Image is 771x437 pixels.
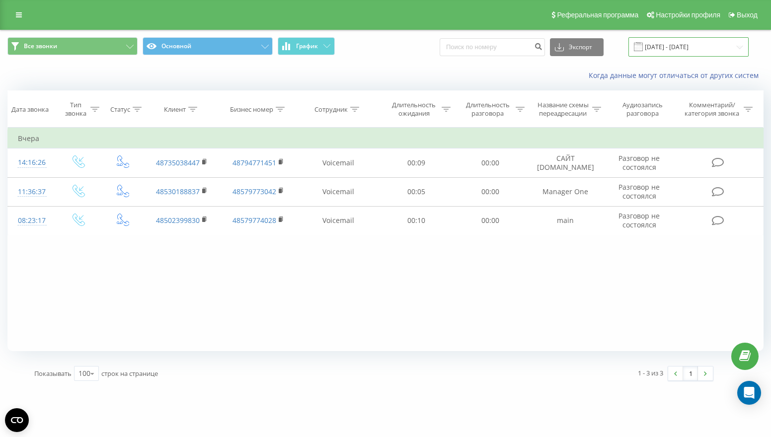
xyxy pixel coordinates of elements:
div: Комментарий/категория звонка [683,101,741,118]
a: 48735038447 [156,158,200,167]
button: График [278,37,335,55]
div: Клиент [164,105,186,114]
div: Бизнес номер [230,105,273,114]
div: Сотрудник [314,105,348,114]
td: 00:00 [453,206,527,235]
span: Реферальная программа [557,11,638,19]
td: main [527,206,604,235]
button: Все звонки [7,37,138,55]
div: Длительность ожидания [388,101,440,118]
span: Показывать [34,369,72,378]
div: Аудиозапись разговора [613,101,672,118]
td: 00:05 [380,177,453,206]
td: 00:00 [453,148,527,177]
a: 1 [683,366,698,380]
span: Настройки профиля [656,11,720,19]
div: Дата звонка [11,105,49,114]
span: Выход [737,11,758,19]
a: Когда данные могут отличаться от других систем [589,71,764,80]
a: 48579774028 [232,216,276,225]
div: 1 - 3 из 3 [638,368,663,378]
div: 100 [78,368,90,378]
button: Основной [143,37,273,55]
a: 48502399830 [156,216,200,225]
td: Manager One [527,177,604,206]
a: 48579773042 [232,187,276,196]
div: Тип звонка [64,101,88,118]
div: Open Intercom Messenger [737,381,761,405]
div: 08:23:17 [18,211,45,230]
span: Все звонки [24,42,57,50]
td: Voicemail [297,177,380,206]
span: Разговор не состоялся [618,211,660,229]
span: строк на странице [101,369,158,378]
td: Voicemail [297,148,380,177]
td: САЙТ [DOMAIN_NAME] [527,148,604,177]
td: 00:10 [380,206,453,235]
td: 00:00 [453,177,527,206]
td: Вчера [8,129,764,148]
div: Длительность разговора [462,101,513,118]
input: Поиск по номеру [440,38,545,56]
button: Open CMP widget [5,408,29,432]
td: Voicemail [297,206,380,235]
span: График [296,43,318,50]
a: 48530188837 [156,187,200,196]
span: Разговор не состоялся [618,182,660,201]
a: 48794771451 [232,158,276,167]
span: Разговор не состоялся [618,153,660,172]
div: Статус [110,105,130,114]
div: 14:16:26 [18,153,45,172]
div: Название схемы переадресации [537,101,590,118]
div: 11:36:37 [18,182,45,202]
button: Экспорт [550,38,604,56]
td: 00:09 [380,148,453,177]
